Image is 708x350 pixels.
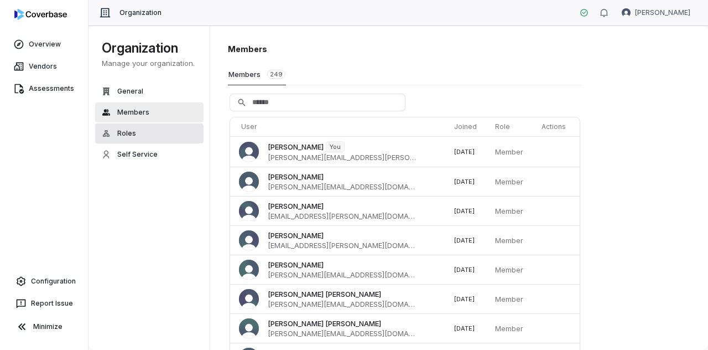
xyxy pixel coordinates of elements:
[117,129,136,138] span: Roles
[495,147,529,157] p: Member
[268,270,416,280] span: [PERSON_NAME][EMAIL_ADDRESS][DOMAIN_NAME]
[268,240,416,250] span: [EMAIL_ADDRESS][PERSON_NAME][DOMAIN_NAME]
[495,206,529,216] p: Member
[239,201,259,221] img: Rimsha Saifi
[454,148,475,156] span: [DATE]
[33,322,63,331] span: Minimize
[268,299,416,309] span: [PERSON_NAME][EMAIL_ADDRESS][DOMAIN_NAME]
[537,117,580,136] th: Actions
[622,8,631,17] img: Brayan Valero avatar
[102,39,197,57] h1: Organization
[454,295,475,303] span: [DATE]
[117,108,149,117] span: Members
[454,178,475,186] span: [DATE]
[495,294,529,304] p: Member
[495,235,529,245] p: Member
[2,34,86,54] a: Overview
[268,318,381,328] span: [PERSON_NAME] [PERSON_NAME]
[239,172,259,192] img: Joe Fox
[491,117,538,136] th: Role
[119,8,162,17] span: Organization
[268,172,324,182] span: [PERSON_NAME]
[495,265,529,275] p: Member
[95,102,204,122] button: Members
[450,117,490,136] th: Joined
[635,8,690,17] span: [PERSON_NAME]
[29,62,57,71] span: Vendors
[29,84,74,93] span: Assessments
[239,289,259,309] img: Victor Levy Gomes Pinto
[268,142,324,152] span: [PERSON_NAME]
[239,260,259,280] img: Snehashis Ghosh
[230,94,405,111] input: Search
[268,260,324,270] span: [PERSON_NAME]
[4,271,84,291] a: Configuration
[228,43,582,55] h1: Members
[102,58,197,68] p: Manage your organization.
[495,323,529,333] p: Member
[4,316,84,338] button: Minimize
[228,64,286,85] button: Members
[615,4,697,21] button: Brayan Valero avatar[PERSON_NAME]
[267,70,285,79] span: 249
[2,79,86,99] a: Assessments
[239,230,259,250] img: Marina Fimiani
[454,325,475,332] span: [DATE]
[29,40,61,49] span: Overview
[268,328,416,338] span: [PERSON_NAME][EMAIL_ADDRESS][DOMAIN_NAME]
[95,145,204,164] button: Self Service
[268,182,416,192] span: [PERSON_NAME][EMAIL_ADDRESS][DOMAIN_NAME]
[239,318,259,338] img: Sravan Kumar Nandanavanam Naga
[14,9,67,20] img: logo-D7KZi-bG.svg
[31,277,76,286] span: Configuration
[117,87,143,96] span: General
[230,117,450,136] th: User
[268,211,416,221] span: [EMAIL_ADDRESS][PERSON_NAME][DOMAIN_NAME]
[95,81,204,101] button: General
[454,207,475,215] span: [DATE]
[495,177,529,187] p: Member
[4,294,84,313] button: Report Issue
[268,289,381,299] span: [PERSON_NAME] [PERSON_NAME]
[117,150,158,159] span: Self Service
[95,123,204,143] button: Roles
[454,266,475,274] span: [DATE]
[268,201,324,211] span: [PERSON_NAME]
[239,142,259,162] img: Brayan Valero
[268,152,416,162] span: [PERSON_NAME][EMAIL_ADDRESS][PERSON_NAME][DOMAIN_NAME]
[2,56,86,76] a: Vendors
[31,299,73,308] span: Report Issue
[326,142,344,152] span: You
[454,236,475,244] span: [DATE]
[268,230,324,240] span: [PERSON_NAME]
